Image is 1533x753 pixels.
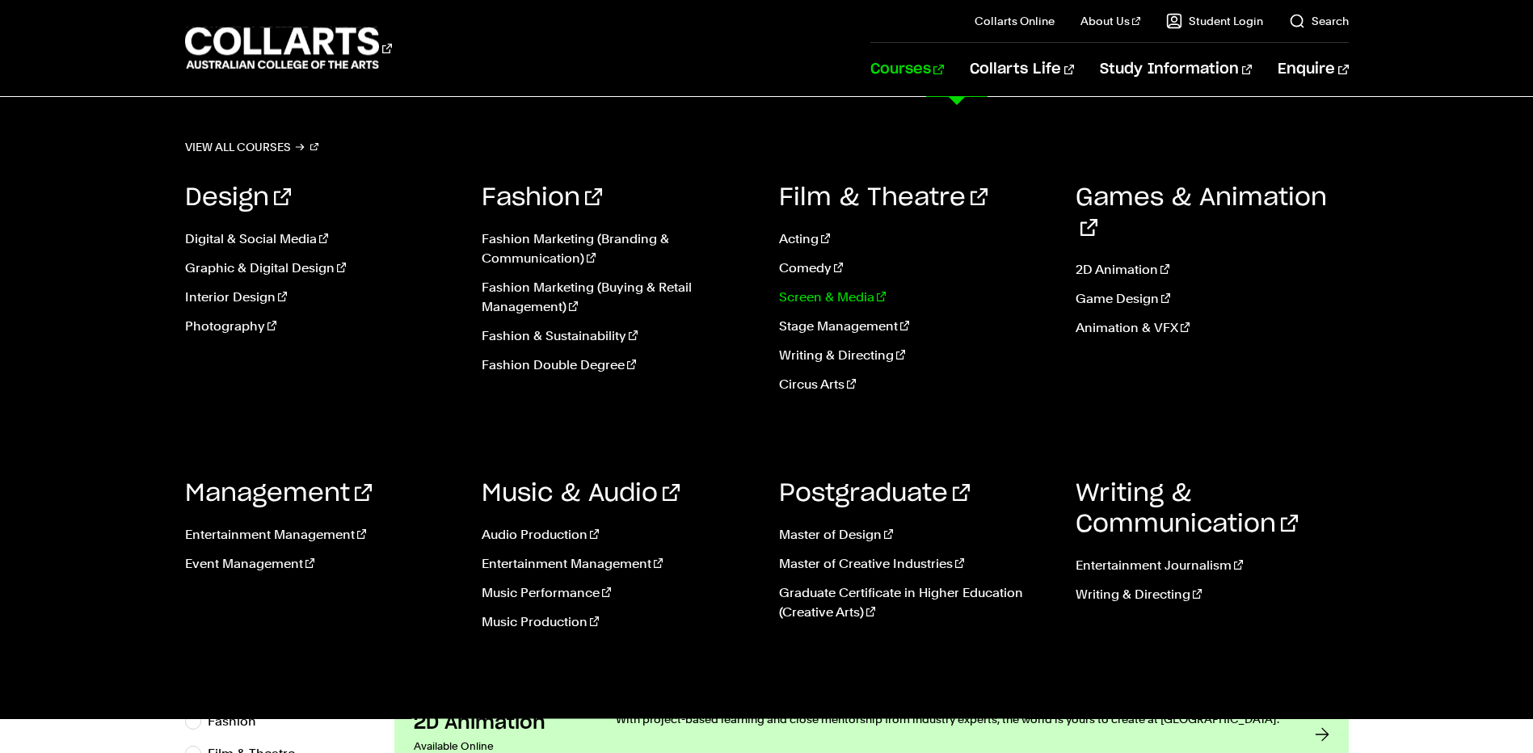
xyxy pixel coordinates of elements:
a: Games & Animation [1076,186,1327,241]
a: Animation & VFX [1076,318,1349,338]
a: Search [1289,13,1349,29]
a: Courses [870,43,944,96]
a: Design [185,186,291,210]
a: Graphic & Digital Design [185,259,458,278]
h3: 2D Animation [414,711,583,735]
a: Music Performance [482,583,755,603]
a: Music Production [482,612,755,632]
a: View all courses [185,136,319,158]
a: Audio Production [482,525,755,545]
a: Photography [185,317,458,336]
a: Study Information [1100,43,1252,96]
label: Fashion [208,710,269,733]
a: Master of Creative Industries [779,554,1052,574]
a: Graduate Certificate in Higher Education (Creative Arts) [779,583,1052,622]
a: Writing & Directing [1076,585,1349,604]
a: Interior Design [185,288,458,307]
a: Management [185,482,372,506]
a: Master of Design [779,525,1052,545]
a: Enquire [1278,43,1348,96]
a: Writing & Directing [779,346,1052,365]
div: Go to homepage [185,25,392,71]
a: Fashion Double Degree [482,355,755,375]
a: Film & Theatre [779,186,988,210]
a: About Us [1080,13,1140,29]
a: Game Design [1076,289,1349,309]
a: Collarts Life [970,43,1074,96]
a: Postgraduate [779,482,970,506]
a: Fashion & Sustainability [482,326,755,346]
a: Circus Arts [779,375,1052,394]
a: Fashion Marketing (Buying & Retail Management) [482,278,755,317]
a: Digital & Social Media [185,229,458,249]
a: Student Login [1166,13,1263,29]
a: 2D Animation [1076,260,1349,280]
a: Stage Management [779,317,1052,336]
a: Acting [779,229,1052,249]
a: Fashion [482,186,602,210]
a: Entertainment Journalism [1076,556,1349,575]
a: Comedy [779,259,1052,278]
a: Writing & Communication [1076,482,1298,536]
p: With project-based learning and close mentorship from industry experts, the world is yours to cre... [616,711,1282,727]
a: Entertainment Management [482,554,755,574]
a: Fashion Marketing (Branding & Communication) [482,229,755,268]
a: Music & Audio [482,482,680,506]
a: Screen & Media [779,288,1052,307]
a: Entertainment Management [185,525,458,545]
a: Collarts Online [975,13,1055,29]
a: Event Management [185,554,458,574]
